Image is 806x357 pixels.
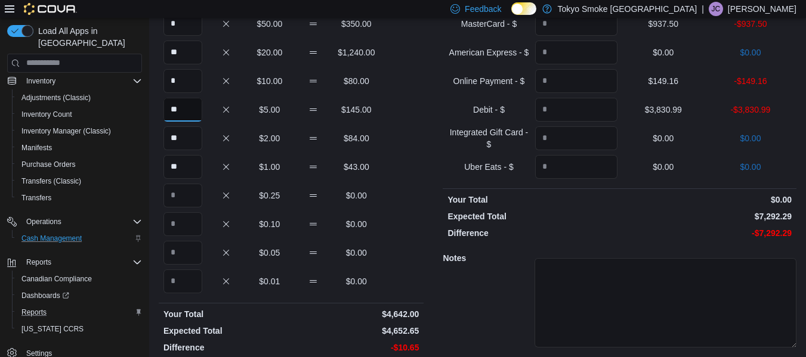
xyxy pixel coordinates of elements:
[163,69,202,93] input: Quantity
[622,46,705,58] p: $0.00
[622,104,705,116] p: $3,830.99
[250,132,289,144] p: $2.00
[163,41,202,64] input: Quantity
[163,184,202,207] input: Quantity
[728,2,796,16] p: [PERSON_NAME]
[21,255,56,269] button: Reports
[12,190,147,206] button: Transfers
[12,89,147,106] button: Adjustments (Classic)
[622,18,705,30] p: $937.50
[17,124,142,138] span: Inventory Manager (Classic)
[17,174,86,188] a: Transfers (Classic)
[511,2,536,15] input: Dark Mode
[163,212,202,236] input: Quantity
[2,254,147,271] button: Reports
[702,2,704,16] p: |
[17,322,88,336] a: [US_STATE] CCRS
[33,25,142,49] span: Load All Apps in [GEOGRAPHIC_DATA]
[337,190,376,201] p: $0.00
[535,41,617,64] input: Quantity
[447,75,530,87] p: Online Payment - $
[558,2,697,16] p: Tokyo Smoke [GEOGRAPHIC_DATA]
[294,342,419,353] p: -$10.65
[21,176,81,186] span: Transfers (Classic)
[17,107,77,122] a: Inventory Count
[622,194,792,206] p: $0.00
[12,271,147,287] button: Canadian Compliance
[709,2,723,16] div: Jordan Cooper
[17,231,87,246] a: Cash Management
[163,308,289,320] p: Your Total
[337,161,376,173] p: $43.00
[21,74,60,88] button: Inventory
[163,98,202,122] input: Quantity
[250,275,289,287] p: $0.01
[24,3,77,15] img: Cova
[447,46,530,58] p: American Express - $
[163,12,202,36] input: Quantity
[337,275,376,287] p: $0.00
[17,305,51,319] a: Reports
[12,106,147,123] button: Inventory Count
[21,215,142,229] span: Operations
[535,155,617,179] input: Quantity
[709,161,792,173] p: $0.00
[12,287,147,304] a: Dashboards
[250,218,289,230] p: $0.10
[709,18,792,30] p: -$937.50
[21,324,84,334] span: [US_STATE] CCRS
[447,194,617,206] p: Your Total
[535,69,617,93] input: Quantity
[17,305,142,319] span: Reports
[337,132,376,144] p: $84.00
[511,15,512,15] span: Dark Mode
[17,272,97,286] a: Canadian Compliance
[709,46,792,58] p: $0.00
[21,126,111,136] span: Inventory Manager (Classic)
[294,325,419,337] p: $4,652.65
[17,191,142,205] span: Transfers
[709,104,792,116] p: -$3,830.99
[21,215,66,229] button: Operations
[535,98,617,122] input: Quantity
[250,75,289,87] p: $10.00
[21,308,47,317] span: Reports
[21,143,52,153] span: Manifests
[17,91,142,105] span: Adjustments (Classic)
[163,269,202,293] input: Quantity
[17,157,142,172] span: Purchase Orders
[21,193,51,203] span: Transfers
[26,217,61,226] span: Operations
[17,157,81,172] a: Purchase Orders
[163,126,202,150] input: Quantity
[709,132,792,144] p: $0.00
[21,255,142,269] span: Reports
[622,132,705,144] p: $0.00
[17,141,57,155] a: Manifests
[21,291,69,300] span: Dashboards
[447,161,530,173] p: Uber Eats - $
[21,234,82,243] span: Cash Management
[712,2,721,16] span: JC
[21,274,92,284] span: Canadian Compliance
[12,304,147,321] button: Reports
[622,161,705,173] p: $0.00
[447,104,530,116] p: Debit - $
[535,126,617,150] input: Quantity
[622,210,792,222] p: $7,292.29
[12,321,147,337] button: [US_STATE] CCRS
[17,231,142,246] span: Cash Management
[21,110,72,119] span: Inventory Count
[12,123,147,139] button: Inventory Manager (Classic)
[26,257,51,267] span: Reports
[622,227,792,239] p: -$7,292.29
[622,75,705,87] p: $149.16
[250,104,289,116] p: $5.00
[337,104,376,116] p: $145.00
[21,160,76,169] span: Purchase Orders
[163,241,202,265] input: Quantity
[250,46,289,58] p: $20.00
[17,288,74,303] a: Dashboards
[447,18,530,30] p: MasterCard - $
[337,75,376,87] p: $80.00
